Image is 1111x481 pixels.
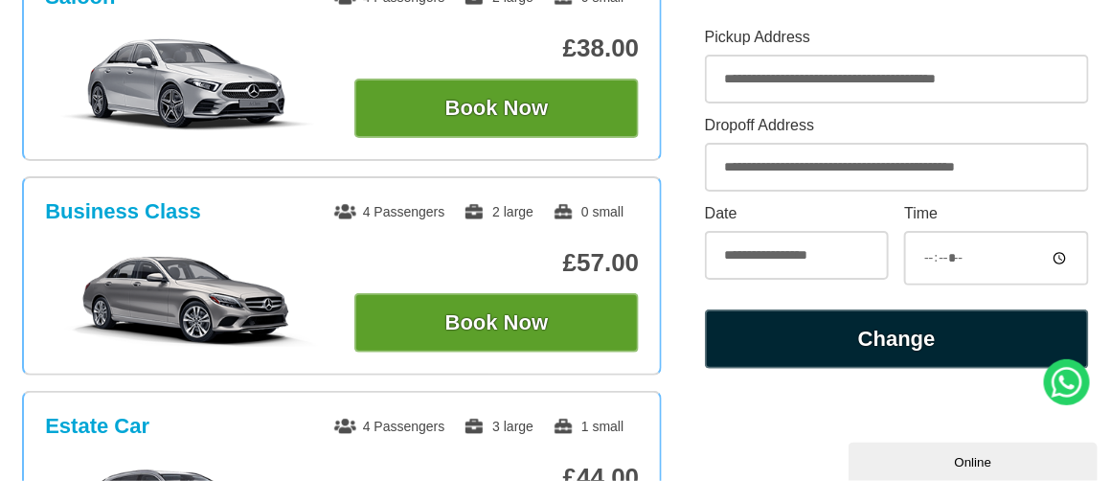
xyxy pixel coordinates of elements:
[464,204,533,219] span: 2 large
[705,118,1089,133] label: Dropoff Address
[705,206,889,221] label: Date
[553,419,624,434] span: 1 small
[354,34,640,63] p: £38.00
[354,248,640,278] p: £57.00
[45,251,330,347] img: Business Class
[45,36,330,132] img: Saloon
[334,204,445,219] span: 4 Passengers
[334,419,445,434] span: 4 Passengers
[45,199,201,224] h3: Business Class
[45,414,149,439] h3: Estate Car
[553,204,624,219] span: 0 small
[705,30,1089,45] label: Pickup Address
[904,206,1088,221] label: Time
[849,439,1101,481] iframe: chat widget
[464,419,533,434] span: 3 large
[354,293,640,353] button: Book Now
[705,309,1089,369] button: Change
[354,79,640,138] button: Book Now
